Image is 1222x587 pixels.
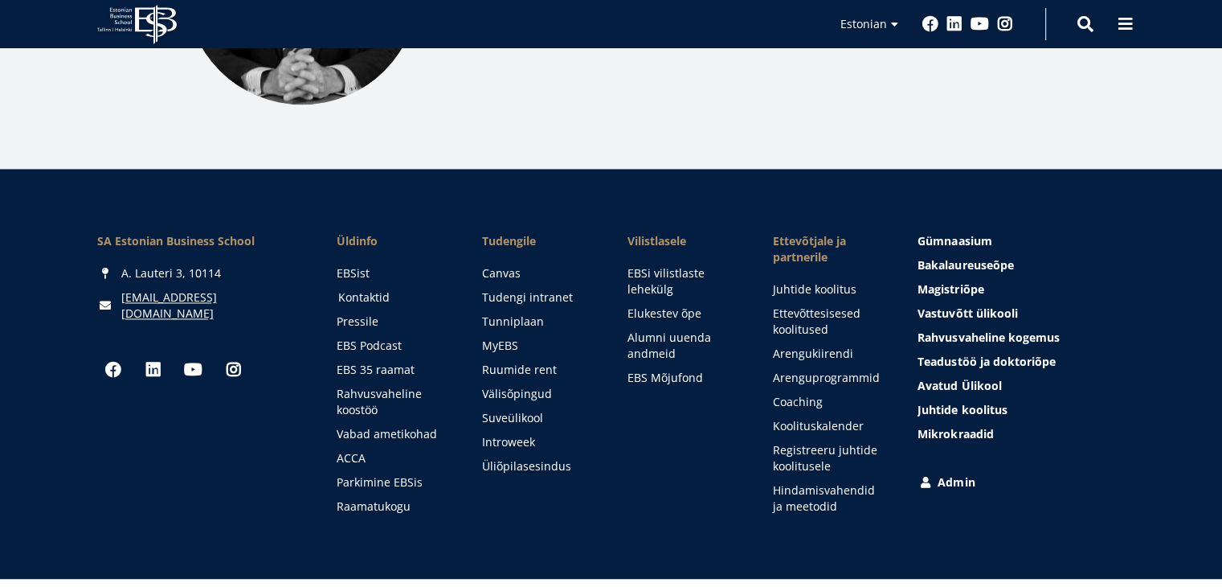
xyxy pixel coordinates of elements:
a: Arengukiirendi [772,346,885,362]
a: Coaching [772,394,885,410]
a: Facebook [922,16,938,32]
a: Admin [918,474,1125,491]
a: [EMAIL_ADDRESS][DOMAIN_NAME] [121,289,304,322]
a: Juhtide koolitus [772,281,885,298]
a: Avatud Ülikool [918,378,1125,394]
span: Vilistlasele [627,233,740,249]
a: Instagram [218,354,250,386]
a: Youtube [178,354,210,386]
a: Bakalaureuseõpe [918,257,1125,273]
a: Mikrokraadid [918,426,1125,442]
a: Vabad ametikohad [337,426,450,442]
a: Alumni uuenda andmeid [627,330,740,362]
span: Bakalaureuseõpe [918,257,1013,273]
a: EBS Podcast [337,338,450,354]
a: Facebook [97,354,129,386]
a: Elukestev õpe [627,306,740,322]
a: Instagram [997,16,1013,32]
span: Vastuvõtt ülikooli [918,306,1017,321]
a: Tudengile [482,233,595,249]
span: Gümnaasium [918,233,991,248]
a: Tunniplaan [482,314,595,330]
a: EBSi vilistlaste lehekülg [627,265,740,298]
a: Koolituskalender [772,418,885,434]
a: EBS Mõjufond [627,370,740,386]
span: Üldinfo [337,233,450,249]
span: Rahvusvaheline kogemus [918,330,1059,345]
a: Raamatukogu [337,499,450,515]
div: A. Lauteri 3, 10114 [97,265,304,281]
span: Juhtide koolitus [918,402,1007,417]
a: Ettevõttesisesed koolitused [772,306,885,338]
a: Rahvusvaheline koostöö [337,386,450,418]
a: Linkedin [946,16,962,32]
a: Juhtide koolitus [918,402,1125,418]
a: Pressile [337,314,450,330]
a: Ruumide rent [482,362,595,378]
a: Canvas [482,265,595,281]
a: Kontaktid [338,289,452,306]
a: Parkimine EBSis [337,474,450,491]
span: Avatud Ülikool [918,378,1001,393]
a: Vastuvõtt ülikooli [918,306,1125,322]
a: Suveülikool [482,410,595,426]
a: Arenguprogrammid [772,370,885,386]
a: Välisõpingud [482,386,595,402]
span: Ettevõtjale ja partnerile [772,233,885,265]
a: Teadustöö ja doktoriõpe [918,354,1125,370]
span: Magistriõpe [918,281,983,297]
a: EBSist [337,265,450,281]
a: Üliõpilasesindus [482,458,595,474]
a: Registreeru juhtide koolitusele [772,442,885,474]
a: Rahvusvaheline kogemus [918,330,1125,346]
a: Tudengi intranet [482,289,595,306]
a: Magistriõpe [918,281,1125,298]
a: ACCA [337,450,450,466]
span: Mikrokraadid [918,426,993,441]
div: SA Estonian Business School [97,233,304,249]
a: Gümnaasium [918,233,1125,249]
a: Linkedin [137,354,170,386]
a: Hindamisvahendid ja meetodid [772,482,885,515]
span: Teadustöö ja doktoriõpe [918,354,1055,369]
a: Youtube [971,16,989,32]
a: MyEBS [482,338,595,354]
a: Introweek [482,434,595,450]
a: EBS 35 raamat [337,362,450,378]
